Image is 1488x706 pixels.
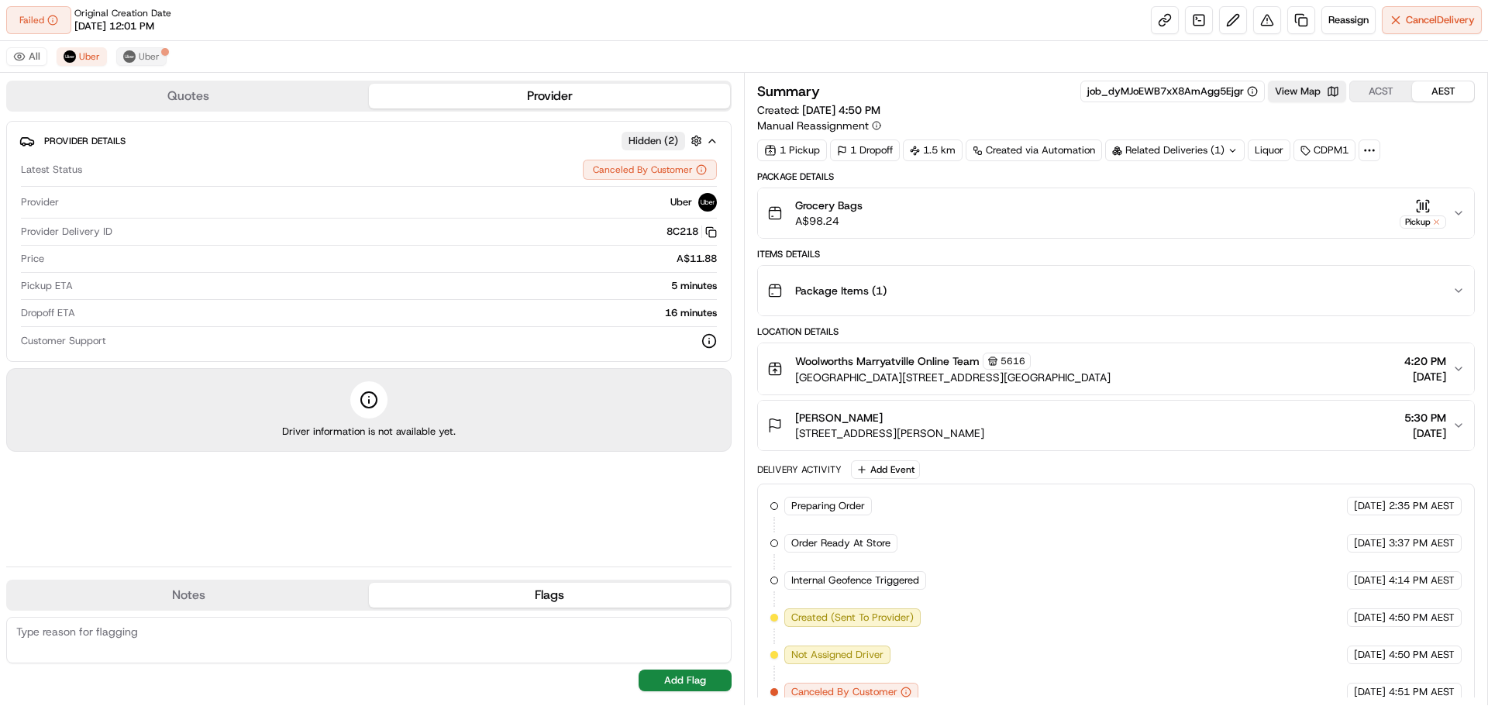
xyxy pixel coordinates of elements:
span: A$98.24 [795,213,863,229]
span: 4:51 PM AEST [1389,685,1455,699]
span: Original Creation Date [74,7,171,19]
a: 📗Knowledge Base [9,219,125,246]
span: Pickup ETA [21,279,73,293]
span: [DATE] [1404,369,1446,384]
img: uber-new-logo.jpeg [123,50,136,63]
span: Order Ready At Store [791,536,890,550]
img: uber-new-logo.jpeg [64,50,76,63]
span: Provider Delivery ID [21,225,112,239]
div: We're available if you need us! [53,164,196,176]
button: Manual Reassignment [757,118,881,133]
button: Grocery BagsA$98.24Pickup [758,188,1474,238]
button: Woolworths Marryatville Online Team5616[GEOGRAPHIC_DATA][STREET_ADDRESS][GEOGRAPHIC_DATA]4:20 PM[... [758,343,1474,394]
span: 4:50 PM AEST [1389,611,1455,625]
span: Hidden ( 2 ) [629,134,678,148]
div: Items Details [757,248,1475,260]
span: [DATE] [1354,648,1386,662]
button: Start new chat [263,153,282,171]
button: ACST [1350,81,1412,102]
span: Internal Geofence Triggered [791,573,919,587]
button: View Map [1268,81,1346,102]
div: Delivery Activity [757,463,842,476]
div: Liquor [1248,139,1290,161]
span: Preparing Order [791,499,865,513]
div: 1 Pickup [757,139,827,161]
div: Pickup [1400,215,1446,229]
button: Canceled By Customer [583,160,717,180]
h3: Summary [757,84,820,98]
span: Price [21,252,44,266]
span: 2:35 PM AEST [1389,499,1455,513]
button: Notes [8,583,369,608]
span: 4:20 PM [1404,353,1446,369]
button: Add Event [851,460,920,479]
button: Hidden (2) [622,131,706,150]
div: 1 Dropoff [830,139,900,161]
span: Dropoff ETA [21,306,75,320]
span: 4:50 PM AEST [1389,648,1455,662]
span: Created: [757,102,880,118]
button: Pickup [1400,198,1446,229]
img: uber-new-logo.jpeg [698,193,717,212]
span: 5:30 PM [1404,410,1446,425]
span: [PERSON_NAME] [795,410,883,425]
span: Manual Reassignment [757,118,869,133]
span: A$11.88 [677,252,717,266]
div: 📗 [15,226,28,239]
button: Package Items (1) [758,266,1474,315]
span: [DATE] [1354,536,1386,550]
div: 1.5 km [903,139,963,161]
span: Created (Sent To Provider) [791,611,914,625]
button: [PERSON_NAME][STREET_ADDRESS][PERSON_NAME]5:30 PM[DATE] [758,401,1474,450]
div: 16 minutes [81,306,717,320]
span: [DATE] [1354,573,1386,587]
span: [DATE] [1354,685,1386,699]
span: [GEOGRAPHIC_DATA][STREET_ADDRESS][GEOGRAPHIC_DATA] [795,370,1111,385]
button: Uber [57,47,107,66]
span: [DATE] [1354,499,1386,513]
button: Uber [116,47,167,66]
div: Created via Automation [966,139,1102,161]
span: Woolworths Marryatville Online Team [795,353,980,369]
span: Uber [79,50,100,63]
a: Powered byPylon [109,262,188,274]
button: CancelDelivery [1382,6,1482,34]
div: 5 minutes [79,279,717,293]
p: Welcome 👋 [15,62,282,87]
img: Nash [15,15,46,46]
span: Provider [21,195,59,209]
button: Flags [369,583,730,608]
button: Add Flag [639,670,732,691]
div: Start new chat [53,148,254,164]
button: Failed [6,6,71,34]
div: Package Details [757,170,1475,183]
span: [STREET_ADDRESS][PERSON_NAME] [795,425,984,441]
button: 8C218 [666,225,717,239]
span: 5616 [1001,355,1025,367]
span: Grocery Bags [795,198,863,213]
div: CDPM1 [1293,139,1355,161]
span: Reassign [1328,13,1369,27]
button: Quotes [8,84,369,108]
input: Got a question? Start typing here... [40,100,279,116]
span: Uber [139,50,160,63]
span: Not Assigned Driver [791,648,883,662]
button: job_dyMJoEWB7xX8AmAgg5Ejgr [1087,84,1258,98]
button: All [6,47,47,66]
span: Latest Status [21,163,82,177]
div: 💻 [131,226,143,239]
span: API Documentation [146,225,249,240]
span: Driver information is not available yet. [282,425,456,439]
div: Related Deliveries (1) [1105,139,1245,161]
button: Reassign [1321,6,1376,34]
button: Provider DetailsHidden (2) [19,128,718,153]
span: Uber [670,195,692,209]
span: Customer Support [21,334,106,348]
img: 1736555255976-a54dd68f-1ca7-489b-9aae-adbdc363a1c4 [15,148,43,176]
span: 3:37 PM AEST [1389,536,1455,550]
span: Pylon [154,263,188,274]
